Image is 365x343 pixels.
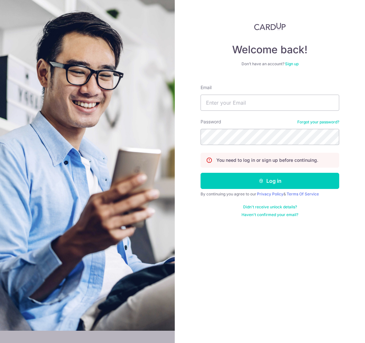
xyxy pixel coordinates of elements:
a: Haven't confirmed your email? [242,212,298,217]
img: CardUp Logo [254,23,286,30]
button: Log in [201,173,339,189]
label: Password [201,119,221,125]
div: Don’t have an account? [201,61,339,67]
h4: Welcome back! [201,43,339,56]
a: Privacy Policy [257,192,283,196]
a: Forgot your password? [297,120,339,125]
a: Terms Of Service [287,192,319,196]
input: Enter your Email [201,95,339,111]
label: Email [201,84,212,91]
a: Sign up [285,61,299,66]
p: You need to log in or sign up before continuing. [216,157,318,163]
a: Didn't receive unlock details? [243,204,297,210]
div: By continuing you agree to our & [201,192,339,197]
